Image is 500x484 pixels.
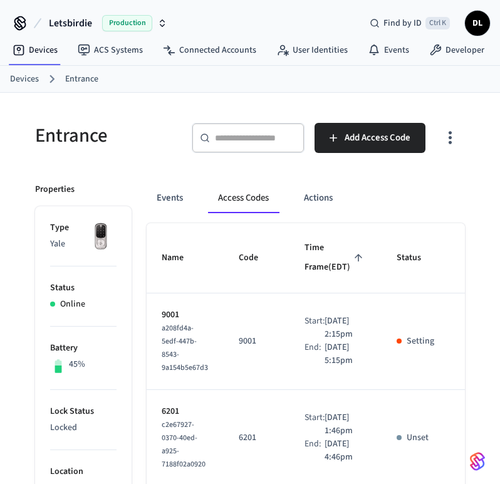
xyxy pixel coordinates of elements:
span: a208fd4a-5edf-447b-8543-9a154b5e67d3 [162,323,208,373]
a: Events [358,39,419,61]
button: Add Access Code [315,123,425,153]
p: Lock Status [50,405,117,418]
span: c2e67927-0370-40ed-a925-7188f02a0920 [162,419,206,470]
div: End: [305,438,325,464]
span: Production [102,15,152,31]
span: Name [162,248,200,268]
span: DL [466,12,489,34]
button: Events [147,183,193,213]
p: Type [50,221,117,234]
p: [DATE] 2:15pm [325,315,367,341]
button: DL [465,11,490,36]
div: Start: [305,315,325,341]
p: Location [50,465,117,478]
p: Online [60,298,85,311]
a: Developer [419,39,494,61]
p: Locked [50,421,117,434]
a: Devices [10,73,39,86]
p: 6201 [162,405,209,418]
p: [DATE] 4:46pm [325,438,367,464]
p: 45% [69,358,85,371]
div: ant example [147,183,466,213]
p: Yale [50,238,117,251]
p: Properties [35,183,75,196]
span: Code [239,248,274,268]
div: Find by IDCtrl K [360,12,460,34]
p: Setting [407,335,434,348]
p: 6201 [239,431,274,445]
p: [DATE] 5:15pm [325,341,367,367]
p: Status [50,281,117,295]
button: Access Codes [208,183,279,213]
img: Yale Assure Touchscreen Wifi Smart Lock, Satin Nickel, Front [85,221,117,253]
div: End: [305,341,325,367]
a: ACS Systems [68,39,153,61]
img: SeamLogoGradient.69752ec5.svg [470,451,485,471]
p: 9001 [162,308,209,322]
p: Battery [50,342,117,355]
button: Actions [294,183,343,213]
span: Status [397,248,437,268]
span: Find by ID [383,17,422,29]
p: 9001 [239,335,274,348]
span: Time Frame(EDT) [305,238,367,278]
a: User Identities [266,39,358,61]
p: Unset [407,431,429,445]
h5: Entrance [35,123,177,149]
div: Start: [305,411,325,438]
span: Letsbirdie [49,16,92,31]
span: Ctrl K [425,17,450,29]
span: Add Access Code [345,130,410,146]
a: Devices [3,39,68,61]
p: [DATE] 1:46pm [325,411,367,438]
a: Connected Accounts [153,39,266,61]
a: Entrance [65,73,98,86]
